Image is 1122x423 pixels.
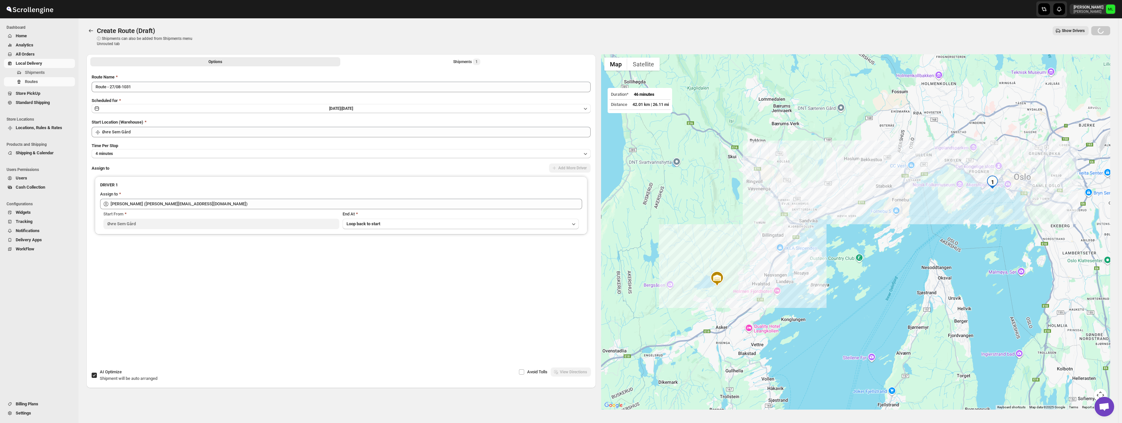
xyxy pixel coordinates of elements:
span: AI Optimize [100,369,122,374]
span: Start From [103,211,123,216]
button: User menu [1070,4,1116,14]
span: Loop back to start [347,221,380,226]
div: Shipments [453,59,480,65]
span: Michael Lunga [1106,5,1115,14]
span: Scheduled for [92,98,118,103]
a: Open this area in Google Maps (opens a new window) [603,401,624,410]
span: Users Permissions [7,167,75,172]
a: Report a map error [1082,405,1108,409]
button: Show Drivers [1053,26,1089,35]
h3: DRIVER 1 [100,182,582,188]
button: Billing Plans [4,399,75,409]
button: 4 minutes [92,149,591,158]
span: [DATE] | [329,106,342,111]
span: Users [16,176,27,180]
a: Open chat [1095,397,1114,416]
span: 46 minutes [634,92,654,97]
span: Configurations [7,201,75,207]
button: Home [4,31,75,41]
button: Notifications [4,226,75,235]
span: Widgets [16,210,31,215]
text: ML [1108,7,1113,11]
button: Shipments [4,68,75,77]
div: 1 [986,176,999,189]
span: Notifications [16,228,40,233]
button: Show street map [604,58,627,71]
button: Loop back to start [343,219,579,229]
span: Assign to [92,166,109,171]
span: Locations, Rules & Rates [16,125,62,130]
span: Home [16,33,27,38]
p: [PERSON_NAME] [1074,10,1103,14]
span: Options [208,59,222,64]
p: [PERSON_NAME] [1074,5,1103,10]
span: Store PickUp [16,91,40,96]
button: Show satellite imagery [627,58,660,71]
span: Delivery Apps [16,237,42,242]
span: Products and Shipping [7,142,75,147]
p: ⓘ Shipments can also be added from Shipments menu Unrouted tab [97,36,200,46]
span: 1 [475,59,478,64]
span: Analytics [16,42,33,47]
span: [DATE] [342,106,353,111]
button: Routes [4,77,75,86]
button: All Orders [4,50,75,59]
img: Google [603,401,624,410]
span: All Orders [16,52,35,57]
div: End At [343,211,579,217]
button: Delivery Apps [4,235,75,245]
button: Keyboard shortcuts [997,405,1025,410]
span: Create Route (Draft) [97,27,155,35]
span: Local Delivery [16,61,42,66]
span: Settings [16,411,31,415]
button: Settings [4,409,75,418]
input: Eg: Bengaluru Route [92,82,591,92]
div: Assign to [100,191,118,197]
button: Routes [86,26,96,35]
span: Tracking [16,219,32,224]
button: Users [4,174,75,183]
span: Routes [25,79,38,84]
button: All Route Options [90,57,340,66]
button: Locations, Rules & Rates [4,123,75,132]
span: Start Location (Warehouse) [92,120,143,125]
span: Store Locations [7,117,75,122]
a: Terms (opens in new tab) [1069,405,1078,409]
span: Distance [611,102,627,107]
span: Time Per Stop [92,143,118,148]
span: Route Name [92,75,115,79]
button: Analytics [4,41,75,50]
button: Widgets [4,208,75,217]
input: Search location [102,127,591,137]
span: Shipping & Calendar [16,150,54,155]
span: 42.01 km | 26.11 mi [632,102,669,107]
button: Selected Shipments [342,57,592,66]
span: Avoid Tolls [527,369,547,374]
span: Shipments [25,70,45,75]
span: Duration* [611,92,629,97]
div: All Route Options [86,69,596,315]
button: Shipping & Calendar [4,148,75,158]
span: Dashboard [7,25,75,30]
input: Search assignee [111,199,582,209]
button: Map camera controls [1094,389,1107,402]
span: WorkFlow [16,246,34,251]
button: WorkFlow [4,245,75,254]
span: Standard Shipping [16,100,50,105]
span: Map data ©2025 Google [1029,405,1065,409]
img: ScrollEngine [5,1,54,17]
span: 4 minutes [96,151,113,156]
span: Cash Collection [16,185,45,190]
span: Shipment will be auto arranged [100,376,157,381]
button: [DATE]|[DATE] [92,104,591,113]
span: Billing Plans [16,401,38,406]
button: Cash Collection [4,183,75,192]
button: Tracking [4,217,75,226]
span: Show Drivers [1062,28,1085,33]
